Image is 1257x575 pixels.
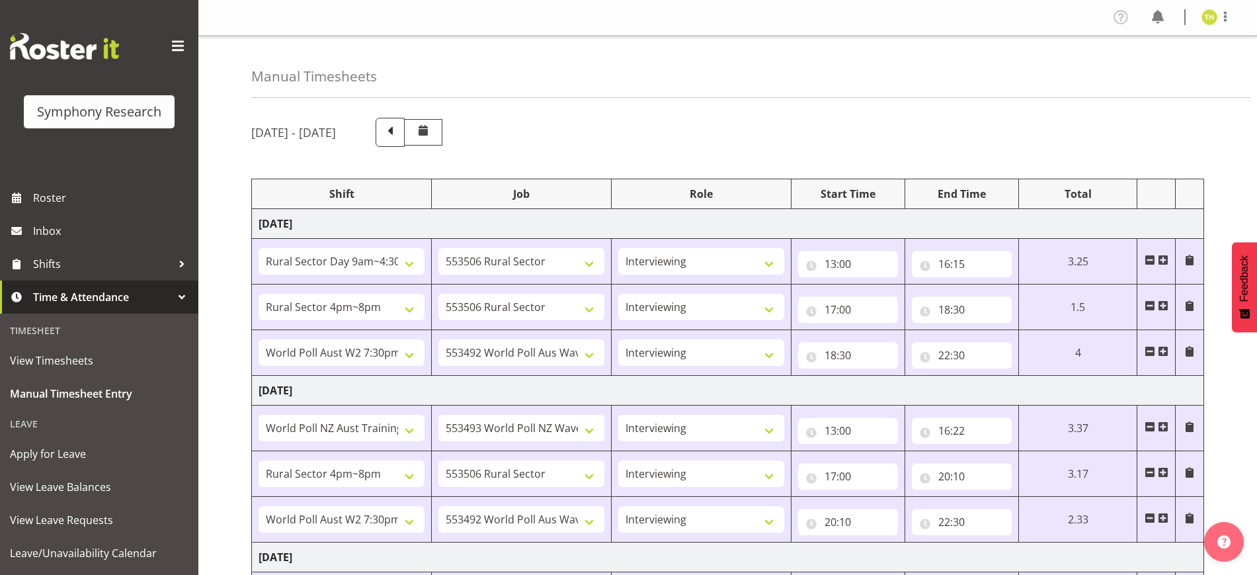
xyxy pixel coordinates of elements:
input: Click to select... [912,251,1012,277]
span: View Leave Requests [10,510,188,530]
input: Click to select... [912,342,1012,369]
td: 2.33 [1019,497,1137,543]
a: Leave/Unavailability Calendar [3,537,195,570]
div: Leave [3,410,195,437]
div: Timesheet [3,317,195,344]
a: View Leave Balances [3,470,195,504]
div: Start Time [798,186,898,202]
span: Feedback [1238,255,1250,302]
div: Symphony Research [37,102,161,122]
span: View Leave Balances [10,477,188,497]
span: Apply for Leave [10,444,188,464]
div: End Time [912,186,1012,202]
div: Job [438,186,604,202]
span: Manual Timesheet Entry [10,384,188,404]
input: Click to select... [798,342,898,369]
div: Shift [259,186,425,202]
span: Shifts [33,254,172,274]
input: Click to select... [912,509,1012,535]
span: Time & Attendance [33,287,172,307]
a: View Timesheets [3,344,195,377]
a: Manual Timesheet Entry [3,377,195,410]
span: Leave/Unavailability Calendar [10,543,188,563]
input: Click to select... [798,251,898,277]
td: 3.37 [1019,406,1137,451]
img: Rosterit website logo [10,33,119,60]
td: 1.5 [1019,285,1137,330]
a: View Leave Requests [3,504,195,537]
input: Click to select... [798,418,898,444]
h4: Manual Timesheets [251,69,377,84]
td: [DATE] [252,209,1204,239]
span: Roster [33,188,192,208]
input: Click to select... [798,509,898,535]
input: Click to select... [912,463,1012,490]
input: Click to select... [912,418,1012,444]
img: tristan-healley11868.jpg [1201,9,1217,25]
button: Feedback - Show survey [1232,242,1257,332]
img: help-xxl-2.png [1217,535,1231,549]
td: 3.25 [1019,239,1137,285]
span: View Timesheets [10,351,188,371]
input: Click to select... [798,296,898,323]
h5: [DATE] - [DATE] [251,125,336,140]
input: Click to select... [798,463,898,490]
div: Total [1026,186,1130,202]
td: 4 [1019,330,1137,376]
td: [DATE] [252,543,1204,572]
span: Inbox [33,221,192,241]
div: Role [618,186,784,202]
td: 3.17 [1019,451,1137,497]
td: [DATE] [252,376,1204,406]
a: Apply for Leave [3,437,195,470]
input: Click to select... [912,296,1012,323]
